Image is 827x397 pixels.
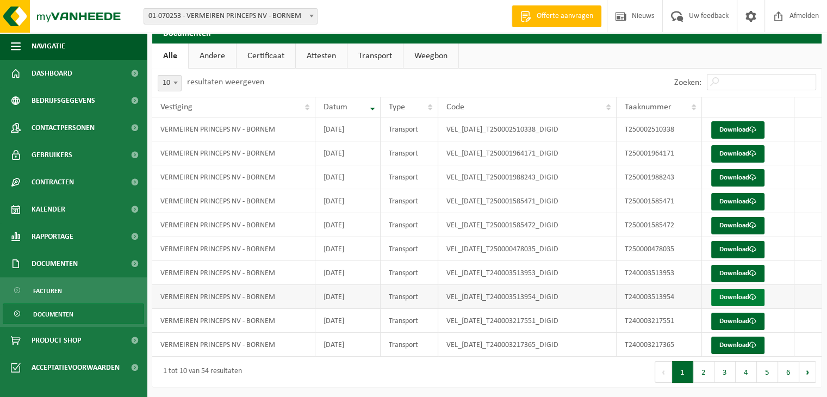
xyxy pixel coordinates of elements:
[32,114,95,141] span: Contactpersonen
[32,60,72,87] span: Dashboard
[381,213,438,237] td: Transport
[315,237,381,261] td: [DATE]
[693,361,714,383] button: 2
[315,285,381,309] td: [DATE]
[33,281,62,301] span: Facturen
[315,261,381,285] td: [DATE]
[381,261,438,285] td: Transport
[711,121,764,139] a: Download
[381,165,438,189] td: Transport
[189,44,236,69] a: Andere
[438,237,617,261] td: VEL_[DATE]_T250000478035_DIGID
[381,189,438,213] td: Transport
[237,44,295,69] a: Certificaat
[152,285,315,309] td: VERMEIREN PRINCEPS NV - BORNEM
[617,165,702,189] td: T250001988243
[381,141,438,165] td: Transport
[617,117,702,141] td: T250002510338
[617,189,702,213] td: T250001585471
[438,189,617,213] td: VEL_[DATE]_T250001585471_DIGID
[144,9,317,24] span: 01-070253 - VERMEIREN PRINCEPS NV - BORNEM
[512,5,601,27] a: Offerte aanvragen
[757,361,778,383] button: 5
[152,213,315,237] td: VERMEIREN PRINCEPS NV - BORNEM
[711,169,764,187] a: Download
[714,361,736,383] button: 3
[617,309,702,333] td: T240003217551
[617,261,702,285] td: T240003513953
[315,189,381,213] td: [DATE]
[438,141,617,165] td: VEL_[DATE]_T250001964171_DIGID
[381,333,438,357] td: Transport
[152,309,315,333] td: VERMEIREN PRINCEPS NV - BORNEM
[32,87,95,114] span: Bedrijfsgegevens
[711,145,764,163] a: Download
[672,361,693,383] button: 1
[32,250,78,277] span: Documenten
[32,141,72,169] span: Gebruikers
[711,241,764,258] a: Download
[438,165,617,189] td: VEL_[DATE]_T250001988243_DIGID
[315,165,381,189] td: [DATE]
[799,361,816,383] button: Next
[158,75,182,91] span: 10
[655,361,672,383] button: Previous
[736,361,757,383] button: 4
[711,337,764,354] a: Download
[711,193,764,210] a: Download
[32,33,65,60] span: Navigatie
[187,78,264,86] label: resultaten weergeven
[381,237,438,261] td: Transport
[160,103,192,111] span: Vestiging
[315,213,381,237] td: [DATE]
[3,303,144,324] a: Documenten
[438,213,617,237] td: VEL_[DATE]_T250001585472_DIGID
[315,333,381,357] td: [DATE]
[711,289,764,306] a: Download
[617,333,702,357] td: T240003217365
[152,333,315,357] td: VERMEIREN PRINCEPS NV - BORNEM
[617,141,702,165] td: T250001964171
[158,362,242,382] div: 1 tot 10 van 54 resultaten
[32,196,65,223] span: Kalender
[32,327,81,354] span: Product Shop
[711,217,764,234] a: Download
[403,44,458,69] a: Weegbon
[315,141,381,165] td: [DATE]
[534,11,596,22] span: Offerte aanvragen
[438,309,617,333] td: VEL_[DATE]_T240003217551_DIGID
[152,237,315,261] td: VERMEIREN PRINCEPS NV - BORNEM
[158,76,181,91] span: 10
[152,189,315,213] td: VERMEIREN PRINCEPS NV - BORNEM
[152,165,315,189] td: VERMEIREN PRINCEPS NV - BORNEM
[296,44,347,69] a: Attesten
[674,78,701,87] label: Zoeken:
[3,280,144,301] a: Facturen
[711,313,764,330] a: Download
[152,44,188,69] a: Alle
[617,285,702,309] td: T240003513954
[778,361,799,383] button: 6
[324,103,347,111] span: Datum
[33,304,73,325] span: Documenten
[32,169,74,196] span: Contracten
[381,285,438,309] td: Transport
[446,103,464,111] span: Code
[347,44,403,69] a: Transport
[315,309,381,333] td: [DATE]
[152,261,315,285] td: VERMEIREN PRINCEPS NV - BORNEM
[438,285,617,309] td: VEL_[DATE]_T240003513954_DIGID
[32,354,120,381] span: Acceptatievoorwaarden
[438,333,617,357] td: VEL_[DATE]_T240003217365_DIGID
[315,117,381,141] td: [DATE]
[381,117,438,141] td: Transport
[438,117,617,141] td: VEL_[DATE]_T250002510338_DIGID
[617,237,702,261] td: T250000478035
[711,265,764,282] a: Download
[144,8,318,24] span: 01-070253 - VERMEIREN PRINCEPS NV - BORNEM
[381,309,438,333] td: Transport
[32,223,73,250] span: Rapportage
[617,213,702,237] td: T250001585472
[389,103,405,111] span: Type
[438,261,617,285] td: VEL_[DATE]_T240003513953_DIGID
